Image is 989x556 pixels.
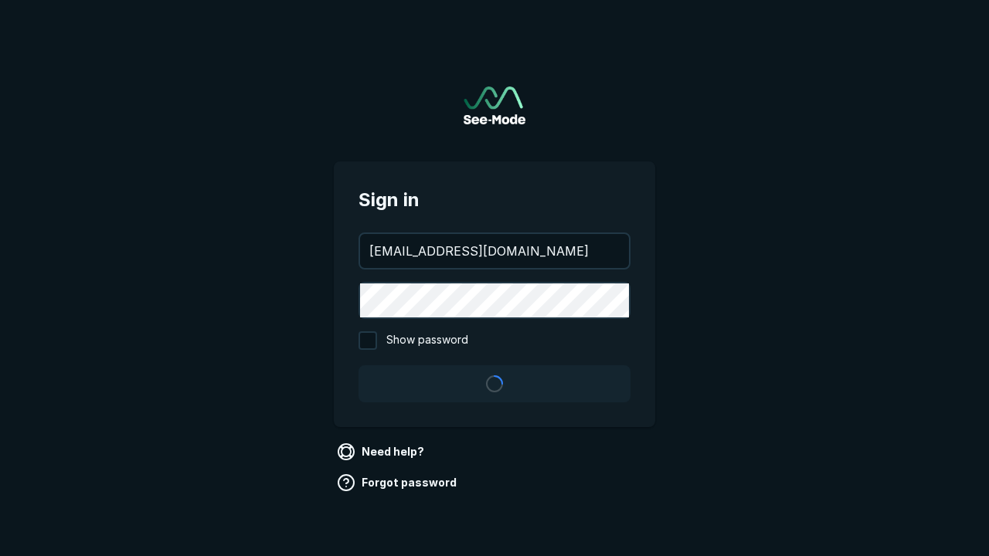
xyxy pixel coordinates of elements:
a: Need help? [334,439,430,464]
span: Show password [386,331,468,350]
img: See-Mode Logo [464,86,525,124]
a: Go to sign in [464,86,525,124]
input: your@email.com [360,234,629,268]
span: Sign in [359,186,630,214]
a: Forgot password [334,470,463,495]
